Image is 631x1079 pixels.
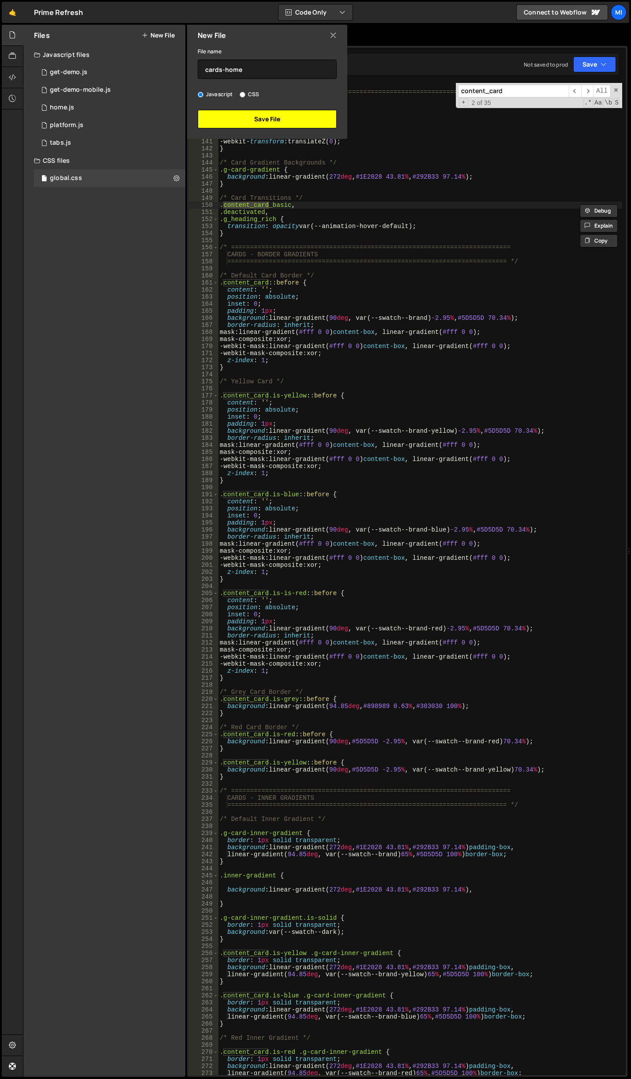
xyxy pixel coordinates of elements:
[189,1070,218,1077] div: 273
[189,145,218,152] div: 142
[189,435,218,442] div: 183
[189,914,218,922] div: 251
[189,484,218,491] div: 190
[189,195,218,202] div: 149
[189,512,218,519] div: 194
[189,957,218,964] div: 257
[189,498,218,505] div: 192
[189,209,218,216] div: 151
[189,625,218,632] div: 210
[189,724,218,731] div: 224
[189,399,218,406] div: 178
[189,392,218,399] div: 177
[50,68,87,76] div: get-demo.js
[189,780,218,787] div: 232
[189,1049,218,1056] div: 270
[189,879,218,886] div: 246
[189,971,218,978] div: 259
[189,907,218,914] div: 250
[189,1034,218,1042] div: 268
[189,794,218,802] div: 234
[189,639,218,646] div: 212
[189,237,218,244] div: 155
[189,660,218,667] div: 215
[516,4,608,20] a: Connect to Webflow
[189,456,218,463] div: 186
[189,1042,218,1049] div: 269
[34,99,185,116] div: 16983/46578.js
[189,449,218,456] div: 185
[34,7,83,18] div: Prime Refresh
[611,4,627,20] div: Mi
[189,244,218,251] div: 156
[189,371,218,378] div: 174
[189,357,218,364] div: 172
[189,837,218,844] div: 240
[189,272,218,279] div: 160
[50,86,111,94] div: get-demo-mobile.js
[189,1027,218,1034] div: 267
[189,752,218,759] div: 228
[189,315,218,322] div: 166
[189,300,218,307] div: 164
[50,174,82,182] div: global.css
[189,978,218,985] div: 260
[189,618,218,625] div: 209
[189,922,218,929] div: 252
[189,653,218,660] div: 214
[583,98,593,107] span: RegExp Search
[189,682,218,689] div: 218
[34,169,185,187] div: 16983/46577.css
[142,32,175,39] button: New File
[198,60,337,79] input: Name
[189,731,218,738] div: 225
[189,872,218,879] div: 245
[189,329,218,336] div: 168
[189,1006,218,1013] div: 264
[189,717,218,724] div: 223
[189,166,218,173] div: 145
[198,30,226,40] h2: New File
[189,138,218,145] div: 141
[189,1020,218,1027] div: 266
[189,950,218,957] div: 256
[189,823,218,830] div: 238
[189,265,218,272] div: 159
[189,597,218,604] div: 206
[189,216,218,223] div: 152
[50,139,71,147] div: tabs.js
[189,964,218,971] div: 258
[189,766,218,773] div: 230
[189,554,218,562] div: 200
[189,674,218,682] div: 217
[189,1013,218,1020] div: 265
[189,893,218,900] div: 248
[240,92,245,97] input: CSS
[189,350,218,357] div: 171
[189,696,218,703] div: 220
[189,858,218,865] div: 243
[189,470,218,477] div: 188
[189,759,218,766] div: 229
[34,64,185,81] div: 16983/46692.js
[189,738,218,745] div: 226
[189,385,218,392] div: 176
[189,230,218,237] div: 154
[189,173,218,180] div: 146
[189,667,218,674] div: 216
[189,576,218,583] div: 203
[189,710,218,717] div: 222
[50,121,83,129] div: platform.js
[189,258,218,265] div: 158
[189,187,218,195] div: 148
[189,427,218,435] div: 182
[189,787,218,794] div: 233
[189,745,218,752] div: 227
[189,378,218,385] div: 175
[189,202,218,209] div: 150
[458,85,569,97] input: Search for
[189,279,218,286] div: 161
[34,30,50,40] h2: Files
[189,590,218,597] div: 205
[189,223,218,230] div: 153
